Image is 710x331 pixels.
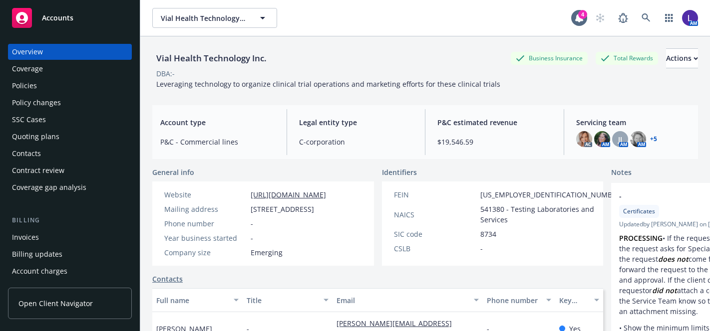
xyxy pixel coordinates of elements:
[156,295,228,306] div: Full name
[8,246,132,262] a: Billing updates
[152,8,277,28] button: Vial Health Technology Inc.
[243,288,333,312] button: Title
[152,52,271,65] div: Vial Health Technology Inc.
[666,48,698,68] button: Actions
[8,129,132,145] a: Quoting plans
[12,163,64,178] div: Contract review
[480,189,623,200] span: [US_EMPLOYER_IDENTIFICATION_NUMBER]
[164,204,247,214] div: Mailing address
[658,254,689,264] em: does not
[8,112,132,128] a: SSC Cases
[619,233,663,243] strong: PROCESSING
[8,95,132,111] a: Policy changes
[12,179,86,195] div: Coverage gap analysis
[12,44,43,60] div: Overview
[156,79,500,89] span: Leveraging technology to organize clinical trial operations and marketing efforts for these clini...
[480,243,483,254] span: -
[8,61,132,77] a: Coverage
[18,298,93,309] span: Open Client Navigator
[576,131,592,147] img: photo
[480,229,496,239] span: 8734
[164,218,247,229] div: Phone number
[251,218,253,229] span: -
[337,295,468,306] div: Email
[578,10,587,19] div: 4
[299,137,413,147] span: C-corporation
[8,229,132,245] a: Invoices
[251,247,283,258] span: Emerging
[437,117,552,128] span: P&C estimated revenue
[666,49,698,68] div: Actions
[659,8,679,28] a: Switch app
[251,190,326,199] a: [URL][DOMAIN_NAME]
[394,209,476,220] div: NAICS
[12,61,43,77] div: Coverage
[164,189,247,200] div: Website
[596,52,658,64] div: Total Rewards
[682,10,698,26] img: photo
[8,78,132,94] a: Policies
[42,14,73,22] span: Accounts
[247,295,318,306] div: Title
[613,8,633,28] a: Report a Bug
[382,167,417,177] span: Identifiers
[8,163,132,178] a: Contract review
[611,167,632,179] span: Notes
[299,117,413,128] span: Legal entity type
[636,8,656,28] a: Search
[160,137,275,147] span: P&C - Commercial lines
[394,189,476,200] div: FEIN
[394,229,476,239] div: SIC code
[623,207,655,216] span: Certificates
[12,263,67,279] div: Account charges
[8,263,132,279] a: Account charges
[12,246,62,262] div: Billing updates
[12,229,39,245] div: Invoices
[594,131,610,147] img: photo
[487,295,540,306] div: Phone number
[576,117,691,128] span: Servicing team
[160,117,275,128] span: Account type
[164,233,247,243] div: Year business started
[12,95,61,111] div: Policy changes
[630,131,646,147] img: photo
[161,13,247,23] span: Vial Health Technology Inc.
[156,68,175,79] div: DBA: -
[483,288,555,312] button: Phone number
[555,288,603,312] button: Key contact
[8,146,132,162] a: Contacts
[590,8,610,28] a: Start snowing
[152,167,194,177] span: General info
[12,129,59,145] div: Quoting plans
[511,52,588,64] div: Business Insurance
[152,288,243,312] button: Full name
[251,233,253,243] span: -
[333,288,483,312] button: Email
[12,78,37,94] div: Policies
[8,215,132,225] div: Billing
[559,295,588,306] div: Key contact
[652,286,677,295] em: did not
[12,112,46,128] div: SSC Cases
[8,4,132,32] a: Accounts
[152,274,183,284] a: Contacts
[437,137,552,147] span: $19,546.59
[251,204,314,214] span: [STREET_ADDRESS]
[8,179,132,195] a: Coverage gap analysis
[618,134,622,145] span: JJ
[394,243,476,254] div: CSLB
[650,136,657,142] a: +5
[480,204,623,225] span: 541380 - Testing Laboratories and Services
[164,247,247,258] div: Company size
[8,44,132,60] a: Overview
[12,146,41,162] div: Contacts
